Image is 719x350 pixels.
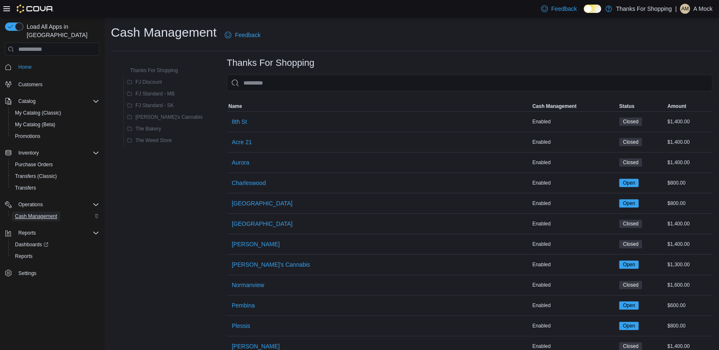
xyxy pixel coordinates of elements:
[2,95,103,107] button: Catalog
[15,148,42,158] button: Inventory
[666,321,712,331] div: $800.00
[666,101,712,111] button: Amount
[228,277,268,293] button: Normanview
[15,185,36,191] span: Transfers
[531,300,617,310] div: Enabled
[124,100,177,110] button: FJ Standard - SK
[12,108,65,118] a: My Catalog (Classic)
[666,280,712,290] div: $1,600.00
[130,67,178,74] span: Thanks For Shopping
[12,251,36,261] a: Reports
[15,96,99,106] span: Catalog
[666,198,712,208] div: $800.00
[2,227,103,239] button: Reports
[623,138,638,146] span: Closed
[623,322,635,330] span: Open
[15,213,57,220] span: Cash Management
[623,118,638,125] span: Closed
[531,239,617,249] div: Enabled
[8,182,103,194] button: Transfers
[232,301,255,310] span: Pembina
[584,5,601,13] input: Dark Mode
[8,250,103,262] button: Reports
[619,322,639,330] span: Open
[666,157,712,167] div: $1,400.00
[18,150,39,156] span: Inventory
[15,79,99,89] span: Customers
[15,110,61,116] span: My Catalog (Classic)
[666,137,712,147] div: $1,400.00
[232,179,266,187] span: Charleswood
[15,62,99,72] span: Home
[12,171,60,181] a: Transfers (Classic)
[666,219,712,229] div: $1,400.00
[8,159,103,170] button: Purchase Orders
[623,220,638,227] span: Closed
[15,200,99,210] span: Operations
[2,78,103,90] button: Customers
[619,220,642,228] span: Closed
[135,102,174,109] span: FJ Standard - SK
[235,31,260,39] span: Feedback
[15,62,35,72] a: Home
[531,137,617,147] div: Enabled
[531,117,617,127] div: Enabled
[12,251,99,261] span: Reports
[12,240,52,250] a: Dashboards
[228,195,296,212] button: [GEOGRAPHIC_DATA]
[2,61,103,73] button: Home
[15,148,99,158] span: Inventory
[531,260,617,270] div: Enabled
[8,239,103,250] a: Dashboards
[232,260,310,269] span: [PERSON_NAME]'s Cannabis
[531,219,617,229] div: Enabled
[135,114,203,120] span: [PERSON_NAME]'s Cannabis
[680,4,690,14] div: A Mock
[15,268,99,278] span: Settings
[12,131,99,141] span: Promotions
[124,77,165,87] button: FJ Discount
[227,58,314,68] h3: Thanks For Shopping
[18,81,43,88] span: Customers
[538,0,580,17] a: Feedback
[17,5,54,13] img: Cova
[619,240,642,248] span: Closed
[15,96,39,106] button: Catalog
[232,138,252,146] span: Acre 21
[8,210,103,222] button: Cash Management
[675,4,676,14] p: |
[666,239,712,249] div: $1,400.00
[228,175,269,191] button: Charleswood
[2,267,103,279] button: Settings
[619,138,642,146] span: Closed
[623,342,638,350] span: Closed
[118,65,181,75] button: Thanks For Shopping
[12,120,99,130] span: My Catalog (Beta)
[12,211,99,221] span: Cash Management
[18,270,36,277] span: Settings
[15,253,33,260] span: Reports
[15,228,99,238] span: Reports
[693,4,712,14] p: A Mock
[228,113,251,130] button: 8th St
[623,200,635,207] span: Open
[623,261,635,268] span: Open
[228,236,283,252] button: [PERSON_NAME]
[12,131,44,141] a: Promotions
[124,89,178,99] button: FJ Standard - MB
[111,24,216,41] h1: Cash Management
[667,103,686,110] span: Amount
[228,215,296,232] button: [GEOGRAPHIC_DATA]
[12,183,39,193] a: Transfers
[135,79,162,85] span: FJ Discount
[619,103,634,110] span: Status
[232,240,280,248] span: [PERSON_NAME]
[15,161,53,168] span: Purchase Orders
[666,178,712,188] div: $800.00
[623,281,638,289] span: Closed
[8,170,103,182] button: Transfers (Classic)
[623,240,638,248] span: Closed
[18,230,36,236] span: Reports
[531,198,617,208] div: Enabled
